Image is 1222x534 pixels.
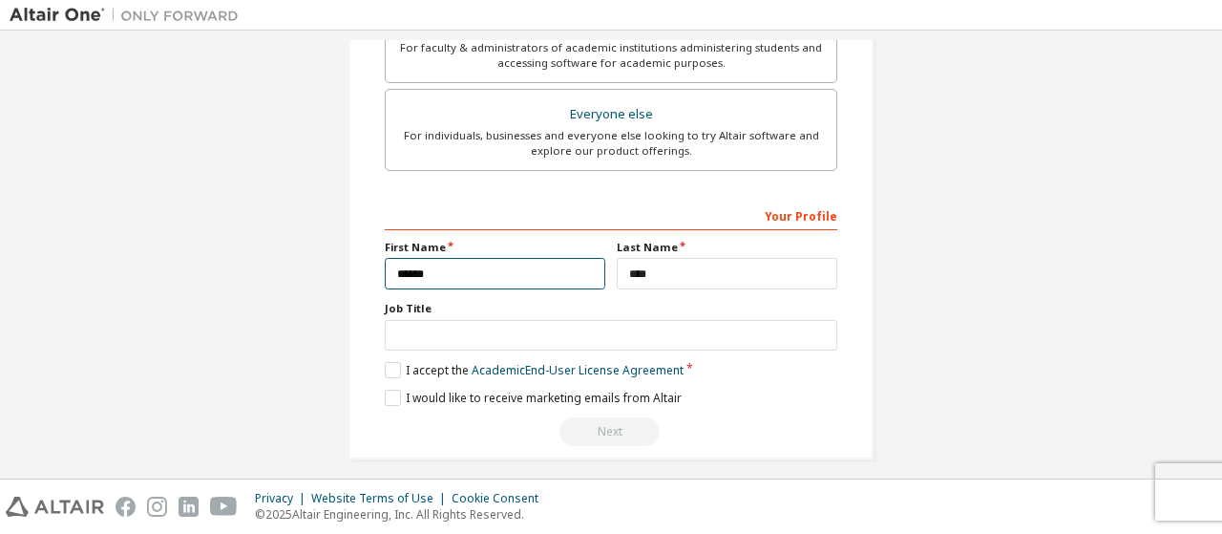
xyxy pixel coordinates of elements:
[10,6,248,25] img: Altair One
[385,200,837,230] div: Your Profile
[617,240,837,255] label: Last Name
[6,497,104,517] img: altair_logo.svg
[452,491,550,506] div: Cookie Consent
[385,301,837,316] label: Job Title
[210,497,238,517] img: youtube.svg
[311,491,452,506] div: Website Terms of Use
[397,40,825,71] div: For faculty & administrators of academic institutions administering students and accessing softwa...
[385,240,605,255] label: First Name
[255,491,311,506] div: Privacy
[255,506,550,523] p: © 2025 Altair Engineering, Inc. All Rights Reserved.
[397,101,825,128] div: Everyone else
[116,497,136,517] img: facebook.svg
[385,362,684,378] label: I accept the
[147,497,167,517] img: instagram.svg
[397,128,825,159] div: For individuals, businesses and everyone else looking to try Altair software and explore our prod...
[385,390,682,406] label: I would like to receive marketing emails from Altair
[472,362,684,378] a: Academic End-User License Agreement
[179,497,199,517] img: linkedin.svg
[385,417,837,446] div: Read and acccept EULA to continue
